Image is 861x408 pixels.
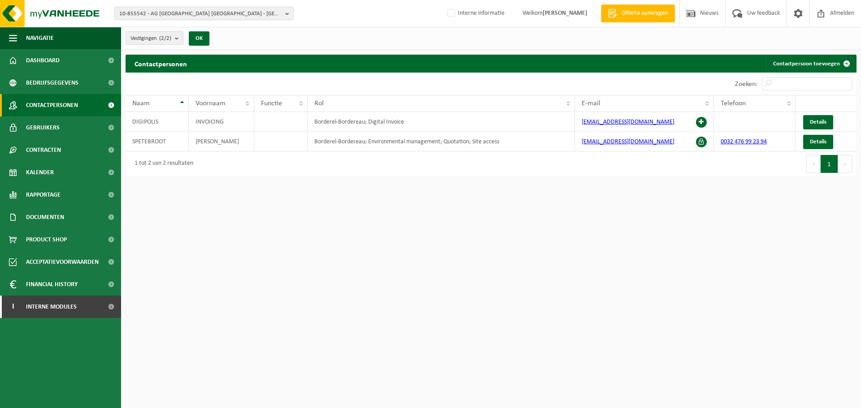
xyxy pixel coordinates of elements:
span: Contracten [26,139,61,161]
td: Borderel-Bordereau; Environmental management; Quotation; Site access [308,132,575,151]
h2: Contactpersonen [126,55,196,72]
span: Bedrijfsgegevens [26,72,78,94]
span: Gebruikers [26,116,60,139]
a: [EMAIL_ADDRESS][DOMAIN_NAME] [582,119,674,125]
span: Product Shop [26,228,67,251]
td: [PERSON_NAME] [189,132,254,151]
button: 10-855542 - AG [GEOGRAPHIC_DATA] [GEOGRAPHIC_DATA] - [GEOGRAPHIC_DATA] [114,7,294,20]
label: Zoeken: [735,81,757,88]
td: Borderel-Bordereau; Digital Invoice [308,112,575,132]
span: Acceptatievoorwaarden [26,251,99,273]
a: Details [803,115,833,129]
span: Contactpersonen [26,94,78,116]
span: Kalender [26,161,54,184]
a: Offerte aanvragen [601,4,675,22]
span: Rapportage [26,184,61,206]
strong: [PERSON_NAME] [543,10,587,17]
td: SPETEBROOT [126,132,189,151]
span: Offerte aanvragen [619,9,670,18]
span: Financial History [26,273,78,296]
span: 10-855542 - AG [GEOGRAPHIC_DATA] [GEOGRAPHIC_DATA] - [GEOGRAPHIC_DATA] [119,7,282,21]
span: I [9,296,17,318]
span: Details [810,139,826,145]
span: Documenten [26,206,64,228]
span: Vestigingen [130,32,171,45]
span: Interne modules [26,296,77,318]
span: Telefoon [721,100,746,107]
a: 0032 476 99 23 94 [721,138,767,145]
button: Vestigingen(2/2) [126,31,183,45]
span: E-mail [582,100,600,107]
a: [EMAIL_ADDRESS][DOMAIN_NAME] [582,138,674,145]
count: (2/2) [159,35,171,41]
button: Next [838,155,852,173]
button: Previous [806,155,821,173]
span: Voornaam [196,100,226,107]
label: Interne informatie [445,7,504,20]
button: 1 [821,155,838,173]
div: 1 tot 2 van 2 resultaten [130,156,193,172]
span: Details [810,119,826,125]
span: Rol [314,100,324,107]
span: Naam [132,100,150,107]
button: OK [189,31,209,46]
a: Details [803,135,833,149]
span: Functie [261,100,282,107]
span: Navigatie [26,27,54,49]
a: Contactpersoon toevoegen [766,55,856,73]
td: INVOICING [189,112,254,132]
td: DIGIPOLIS [126,112,189,132]
span: Dashboard [26,49,60,72]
